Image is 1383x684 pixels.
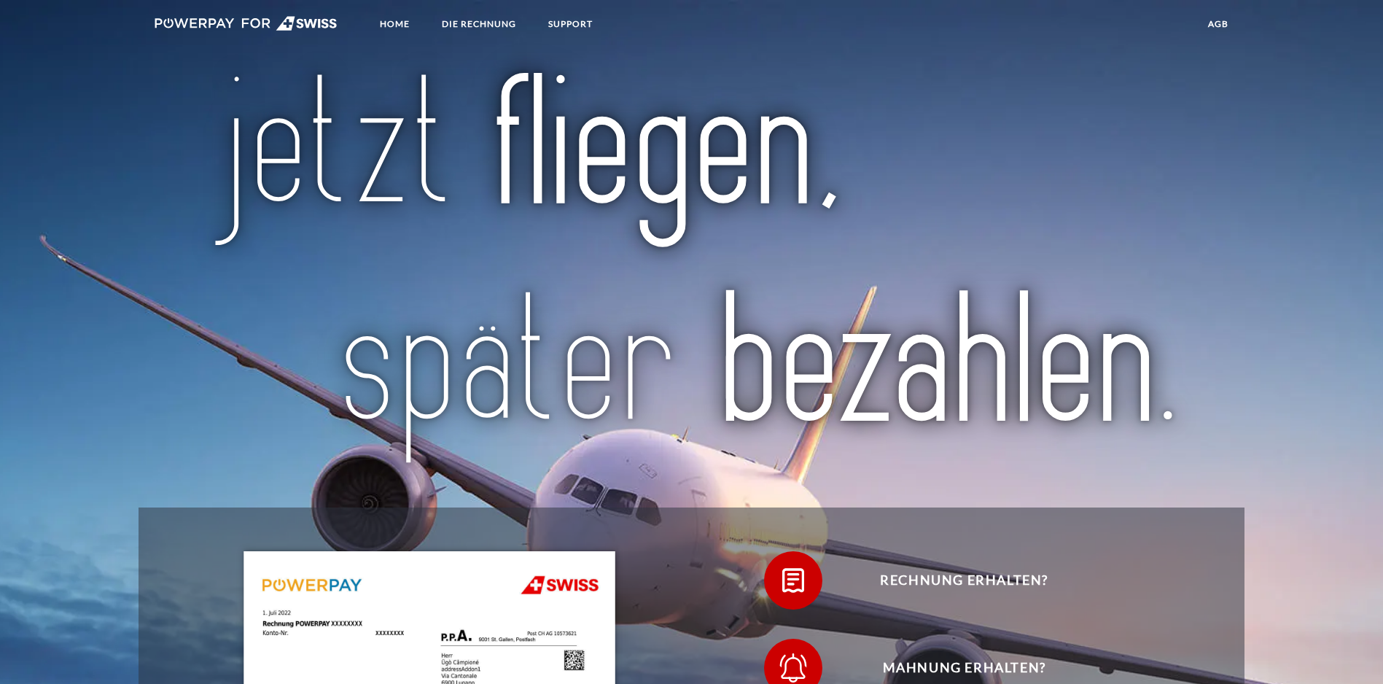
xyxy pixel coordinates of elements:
[429,11,529,37] a: DIE RECHNUNG
[536,11,605,37] a: SUPPORT
[785,551,1142,610] span: Rechnung erhalten?
[1196,11,1241,37] a: agb
[204,69,1179,472] img: title-swiss_de.svg
[775,562,811,599] img: qb_bill.svg
[155,16,338,31] img: logo-swiss-white.svg
[367,11,422,37] a: Home
[764,551,1143,610] button: Rechnung erhalten?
